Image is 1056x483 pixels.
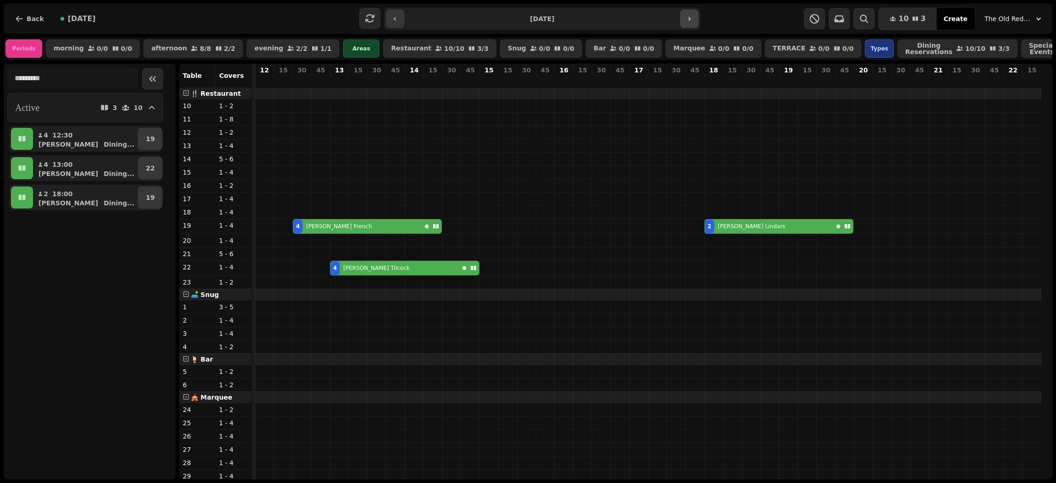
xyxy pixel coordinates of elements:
[503,66,512,75] p: 15
[859,66,868,75] p: 20
[183,432,212,441] p: 26
[219,380,248,390] p: 1 - 2
[979,11,1049,27] button: The Old Red Lion
[718,223,785,230] p: [PERSON_NAME] Lindars
[52,160,73,169] p: 13:00
[748,77,755,86] p: 0
[104,198,134,208] p: Dining ...
[38,169,98,178] p: [PERSON_NAME]
[410,66,418,75] p: 14
[742,45,753,52] p: 0 / 0
[539,45,550,52] p: 0 / 0
[7,8,51,30] button: Back
[219,168,248,177] p: 1 - 4
[429,77,437,86] p: 0
[673,45,705,52] p: Marquee
[1028,77,1035,86] p: 0
[183,445,212,454] p: 27
[183,115,212,124] p: 11
[183,472,212,481] p: 29
[219,154,248,164] p: 5 - 6
[183,221,212,230] p: 19
[921,15,926,22] span: 3
[579,77,586,86] p: 0
[183,249,212,258] p: 21
[134,104,143,111] p: 10
[183,342,212,351] p: 4
[563,45,574,52] p: 0 / 0
[965,45,985,52] p: 10 / 10
[151,45,187,52] p: afternoon
[261,77,268,86] p: 0
[219,101,248,110] p: 1 - 2
[183,194,212,203] p: 17
[598,77,605,86] p: 0
[191,394,232,401] span: 🎪 Marquee
[560,66,568,75] p: 16
[219,128,248,137] p: 1 - 2
[1009,77,1017,86] p: 0
[27,16,44,22] span: Back
[708,223,711,230] div: 2
[803,66,811,75] p: 15
[191,291,219,298] span: 🛋️ Snug
[219,342,248,351] p: 1 - 2
[43,189,49,198] p: 2
[43,131,49,140] p: 4
[383,39,496,58] button: Restaurant10/103/3
[865,39,894,58] div: Types
[183,380,212,390] p: 6
[523,77,530,86] p: 0
[522,66,531,75] p: 30
[254,45,283,52] p: evening
[296,45,308,52] p: 2 / 2
[936,8,975,30] button: Create
[822,77,830,86] p: 0
[1029,42,1055,55] p: Special Events
[183,101,212,110] p: 10
[7,93,163,122] button: Active310
[219,249,248,258] p: 5 - 6
[842,45,854,52] p: 0 / 0
[765,39,862,58] button: TERRACE0/00/0
[654,77,661,86] p: 0
[619,45,630,52] p: 0 / 0
[709,66,718,75] p: 18
[504,77,511,86] p: 0
[219,72,244,79] span: Covers
[316,66,325,75] p: 45
[354,77,362,86] p: 0
[373,77,380,86] p: 0
[691,77,698,86] p: 0
[219,329,248,338] p: 1 - 4
[247,39,339,58] button: evening2/21/1
[219,405,248,414] p: 1 - 2
[219,263,248,272] p: 1 - 4
[219,221,248,230] p: 1 - 4
[803,77,811,86] p: 0
[219,208,248,217] p: 1 - 4
[934,66,942,75] p: 21
[354,66,363,75] p: 15
[104,140,134,149] p: Dining ...
[897,77,904,86] p: 0
[219,432,248,441] p: 1 - 4
[971,66,980,75] p: 30
[333,264,337,272] div: 4
[897,39,1017,58] button: Dining Reservations10/103/3
[841,77,848,86] p: 0
[280,77,287,86] p: 0
[586,39,662,58] button: Bar0/00/0
[219,115,248,124] p: 1 - 8
[35,128,136,150] button: 412:30[PERSON_NAME]Dining...
[578,66,587,75] p: 15
[765,66,774,75] p: 45
[279,66,287,75] p: 15
[224,45,236,52] p: 2 / 2
[944,16,968,22] span: Create
[915,66,924,75] p: 45
[542,77,549,86] p: 0
[998,45,1010,52] p: 3 / 3
[296,223,300,230] div: 4
[191,90,241,97] span: 🍴 Restaurant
